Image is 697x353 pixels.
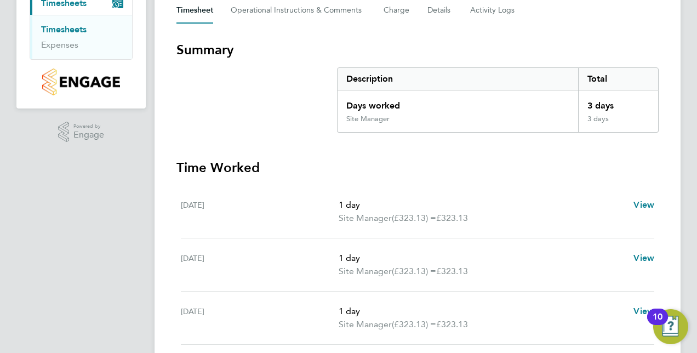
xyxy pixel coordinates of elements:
h3: Summary [176,41,659,59]
span: (£323.13) = [392,266,436,276]
a: View [633,198,654,212]
span: View [633,253,654,263]
a: Expenses [41,39,78,50]
span: View [633,200,654,210]
span: Engage [73,130,104,140]
div: Total [578,68,658,90]
a: Powered byEngage [58,122,105,143]
div: Days worked [338,90,578,115]
span: Site Manager [339,212,392,225]
a: View [633,252,654,265]
span: Powered by [73,122,104,131]
button: Open Resource Center, 10 new notifications [653,309,688,344]
div: [DATE] [181,305,339,331]
a: Timesheets [41,24,87,35]
img: countryside-properties-logo-retina.png [42,69,119,95]
section: Timesheet [176,41,659,345]
span: Site Manager [339,318,392,331]
div: Site Manager [346,115,390,123]
span: £323.13 [436,266,468,276]
a: Go to home page [30,69,133,95]
div: 3 days [578,90,658,115]
span: View [633,306,654,316]
div: Summary [337,67,659,133]
a: View [633,305,654,318]
div: 10 [653,317,662,331]
div: 3 days [578,115,658,132]
span: (£323.13) = [392,213,436,223]
div: Timesheets [30,15,132,59]
p: 1 day [339,252,625,265]
p: 1 day [339,198,625,212]
span: £323.13 [436,319,468,329]
p: 1 day [339,305,625,318]
h3: Time Worked [176,159,659,176]
span: £323.13 [436,213,468,223]
span: (£323.13) = [392,319,436,329]
div: Description [338,68,578,90]
div: [DATE] [181,198,339,225]
span: Site Manager [339,265,392,278]
div: [DATE] [181,252,339,278]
